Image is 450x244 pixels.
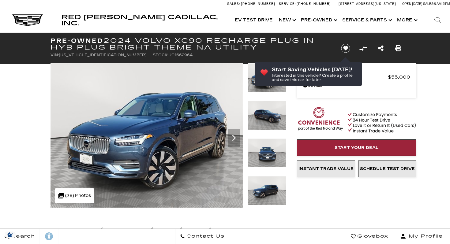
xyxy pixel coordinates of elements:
h1: 2024 Volvo XC90 Recharge Plug-In Hyb Plus Bright Theme NA Utility [51,37,331,51]
button: Open user profile menu [393,229,450,244]
button: More [394,8,419,32]
span: Glovebox [356,232,388,241]
a: Schedule Test Drive [358,161,416,177]
span: Sales: [227,2,240,6]
span: Red [PERSON_NAME] [303,73,388,81]
span: Open [DATE] [402,2,422,6]
a: Service & Parts [339,8,394,32]
a: Glovebox [346,229,393,244]
span: Red [PERSON_NAME] Cadillac, Inc. [61,13,218,27]
button: Save vehicle [339,43,352,53]
a: EV Test Drive [232,8,276,32]
span: Instant Trade Value [298,166,354,171]
a: Pre-Owned [298,8,339,32]
span: VIN: [51,53,59,57]
span: $55,000 [388,73,410,81]
span: Start Your Deal [335,145,379,150]
a: Red [PERSON_NAME] Cadillac, Inc. [61,14,226,26]
div: Next [228,129,240,147]
span: Sales: [423,2,434,6]
span: [PHONE_NUMBER] [241,2,275,6]
a: New [276,8,298,32]
a: Service: [PHONE_NUMBER] [277,2,332,6]
img: Used 2024 Blue Volvo Plus Bright Theme image 1 [248,63,286,92]
span: UC166296A [168,53,193,57]
a: Details [303,81,410,90]
span: Contact Us [185,232,224,241]
a: Share this Pre-Owned 2024 Volvo XC90 Recharge Plug-In Hyb Plus Bright Theme NA Utility [378,44,384,53]
span: Stock: [153,53,168,57]
img: Used 2024 Blue Volvo Plus Bright Theme image 1 [51,63,243,208]
div: (28) Photos [55,188,94,203]
a: Print this Pre-Owned 2024 Volvo XC90 Recharge Plug-In Hyb Plus Bright Theme NA Utility [395,44,401,53]
span: Schedule Test Drive [360,166,415,171]
a: Contact Us [175,229,229,244]
span: 9 AM-6 PM [434,2,450,6]
span: My Profile [406,232,443,241]
button: Compare Vehicle [358,44,368,53]
span: Service: [279,2,296,6]
a: Red [PERSON_NAME] $55,000 [303,73,410,81]
strong: Pre-Owned [51,37,103,44]
span: [PHONE_NUMBER] [297,2,331,6]
img: Used 2024 Blue Volvo Plus Bright Theme image 4 [248,176,286,205]
img: Used 2024 Blue Volvo Plus Bright Theme image 2 [248,101,286,130]
section: Click to Open Cookie Consent Modal [3,231,17,238]
a: Start Your Deal [297,139,416,156]
a: Sales: [PHONE_NUMBER] [227,2,277,6]
span: [US_VEHICLE_IDENTIFICATION_NUMBER] [59,53,147,57]
img: Cadillac Dark Logo with Cadillac White Text [12,14,43,26]
span: Search [9,232,35,241]
img: Opt-Out Icon [3,231,17,238]
a: [STREET_ADDRESS][US_STATE] [339,2,396,6]
img: Used 2024 Blue Volvo Plus Bright Theme image 3 [248,139,286,168]
a: Instant Trade Value [297,161,355,177]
